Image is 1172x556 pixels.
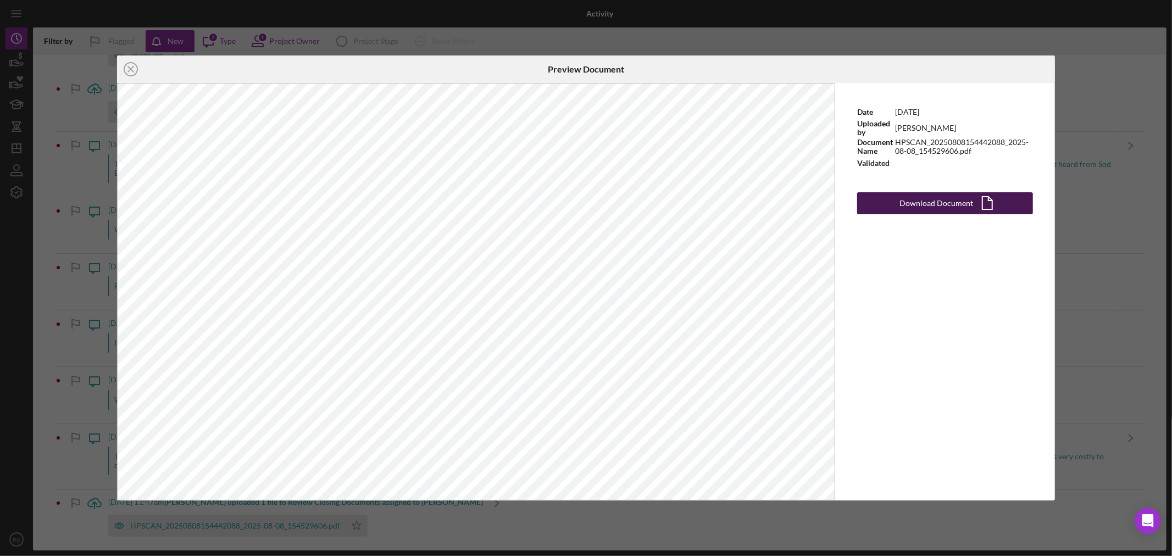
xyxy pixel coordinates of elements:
td: [PERSON_NAME] [895,119,1032,137]
div: Download Document [900,192,974,214]
h6: Preview Document [548,64,624,74]
b: Uploaded by [858,119,891,137]
td: [DATE] [895,105,1032,119]
b: Validated [858,158,890,168]
b: Date [858,107,874,116]
b: Document Name [858,137,893,155]
td: HPSCAN_20250808154442088_2025-08-08_154529606.pdf [895,137,1032,156]
div: Open Intercom Messenger [1135,508,1161,534]
button: Download Document [857,192,1033,214]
